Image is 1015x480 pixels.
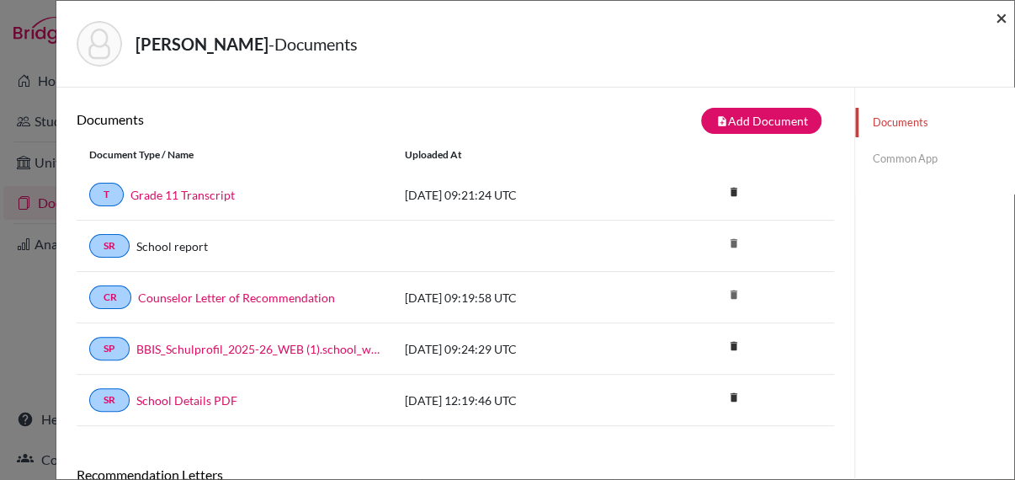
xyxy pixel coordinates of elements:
[392,340,645,358] div: [DATE] 09:24:29 UTC
[392,392,645,409] div: [DATE] 12:19:46 UTC
[89,337,130,360] a: SP
[720,182,746,205] a: delete
[77,111,455,127] h6: Documents
[89,285,131,309] a: CR
[136,340,380,358] a: BBIS_Schulprofil_2025-26_WEB (1).school_wide
[136,237,208,255] a: School report
[77,147,392,163] div: Document Type / Name
[136,392,237,409] a: School Details PDF
[720,231,746,256] i: delete
[996,8,1007,28] button: Close
[720,336,746,359] a: delete
[720,333,746,359] i: delete
[720,387,746,410] a: delete
[138,289,335,307] a: Counselor Letter of Recommendation
[855,144,1014,173] a: Common App
[720,385,746,410] i: delete
[268,34,358,54] span: - Documents
[136,34,268,54] strong: [PERSON_NAME]
[996,5,1007,29] span: ×
[855,108,1014,137] a: Documents
[392,147,645,163] div: Uploaded at
[701,108,821,134] button: note_addAdd Document
[720,282,746,307] i: delete
[715,115,727,127] i: note_add
[392,289,645,307] div: [DATE] 09:19:58 UTC
[720,179,746,205] i: delete
[89,388,130,412] a: SR
[89,183,124,206] a: T
[392,186,645,204] div: [DATE] 09:21:24 UTC
[130,186,235,204] a: Grade 11 Transcript
[89,234,130,258] a: SR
